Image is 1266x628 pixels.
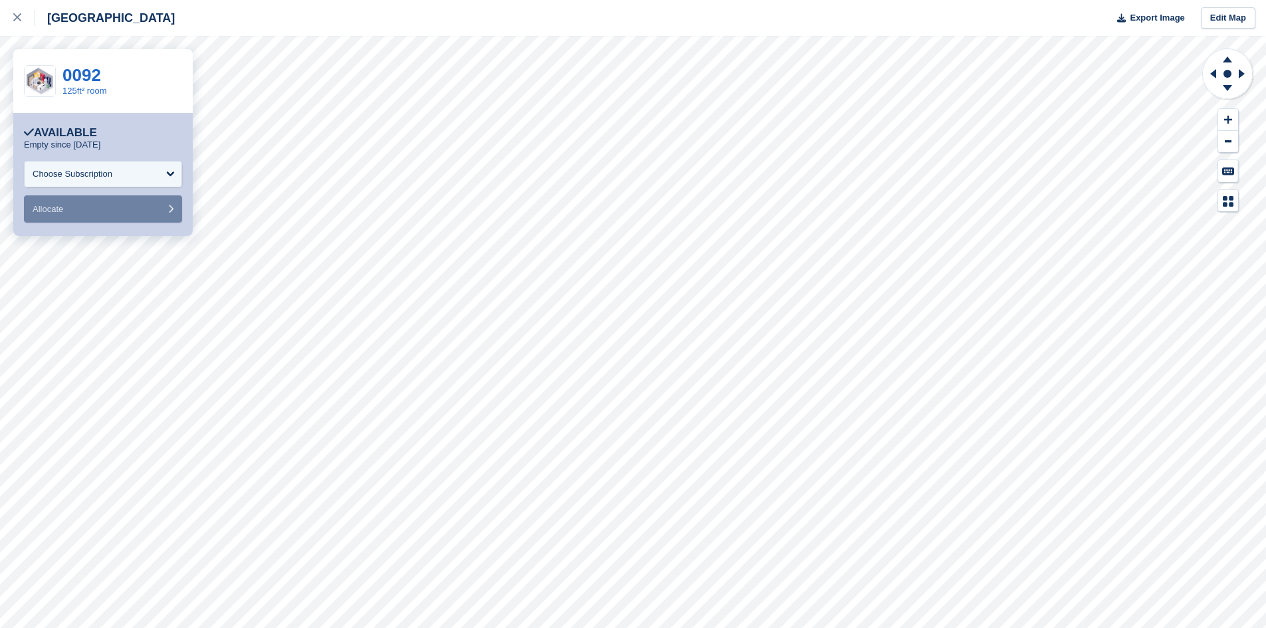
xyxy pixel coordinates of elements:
[35,10,175,26] div: [GEOGRAPHIC_DATA]
[24,126,97,140] div: Available
[1109,7,1185,29] button: Export Image
[1130,11,1184,25] span: Export Image
[62,86,106,96] a: 125ft² room
[33,167,112,181] div: Choose Subscription
[1218,190,1238,212] button: Map Legend
[24,140,100,150] p: Empty since [DATE]
[25,66,55,95] img: 125FT.png
[1218,109,1238,131] button: Zoom In
[24,195,182,223] button: Allocate
[62,65,101,85] a: 0092
[33,204,63,214] span: Allocate
[1218,160,1238,182] button: Keyboard Shortcuts
[1201,7,1255,29] a: Edit Map
[1218,131,1238,153] button: Zoom Out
